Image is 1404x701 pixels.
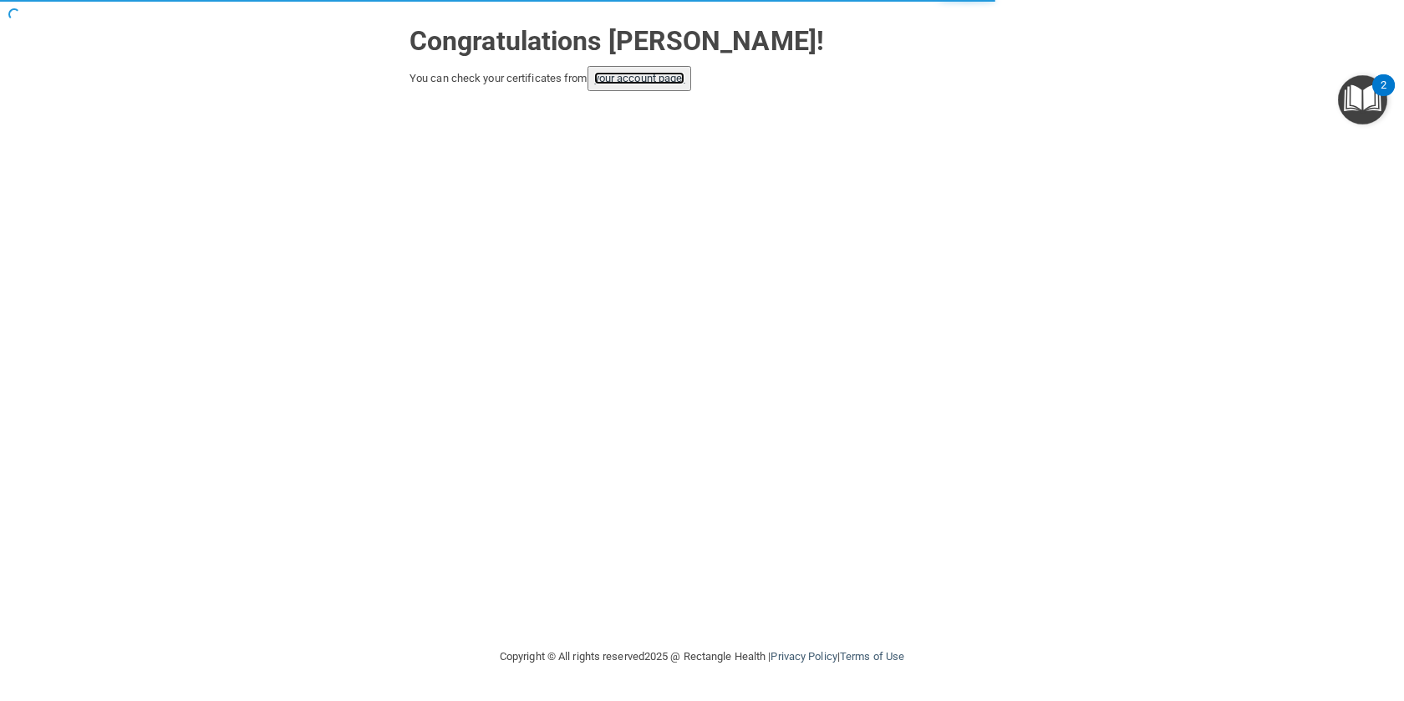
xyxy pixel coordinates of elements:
div: 2 [1381,85,1386,107]
div: Copyright © All rights reserved 2025 @ Rectangle Health | | [397,630,1007,683]
strong: Congratulations [PERSON_NAME]! [409,25,824,57]
div: You can check your certificates from [409,66,994,91]
a: your account page! [594,72,685,84]
a: Privacy Policy [771,650,837,663]
button: your account page! [588,66,692,91]
button: Open Resource Center, 2 new notifications [1338,75,1387,124]
a: Terms of Use [840,650,904,663]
